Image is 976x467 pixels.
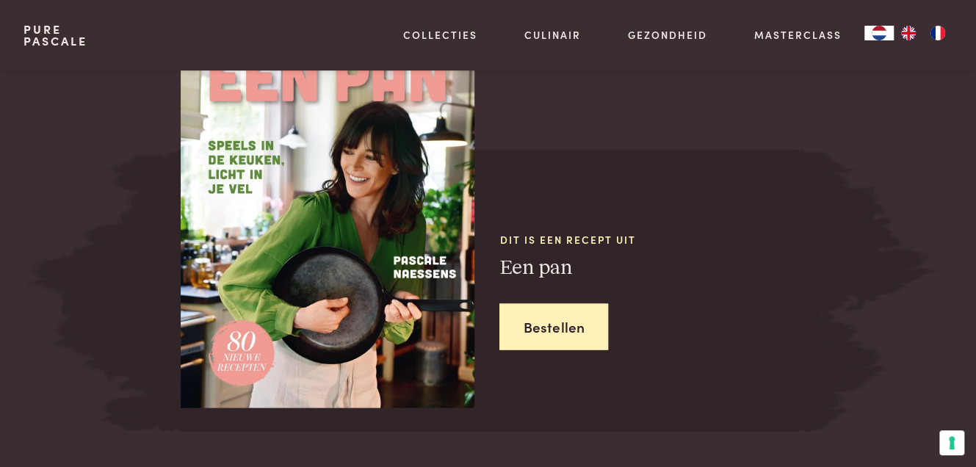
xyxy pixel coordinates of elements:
aside: Language selected: Nederlands [864,26,952,40]
a: Collecties [403,27,477,43]
a: Culinair [524,27,581,43]
a: PurePascale [24,23,87,47]
div: Language [864,26,894,40]
a: Bestellen [499,303,608,350]
a: Masterclass [753,27,841,43]
a: EN [894,26,923,40]
button: Uw voorkeuren voor toestemming voor trackingtechnologieën [939,430,964,455]
a: Gezondheid [628,27,707,43]
span: Dit is een recept uit [499,231,798,247]
a: FR [923,26,952,40]
ul: Language list [894,26,952,40]
h3: Een pan [499,255,798,280]
a: NL [864,26,894,40]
